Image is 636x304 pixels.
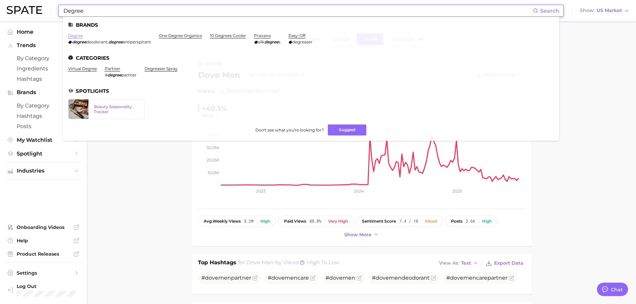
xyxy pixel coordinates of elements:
[86,39,108,44] span: deodorant
[461,261,471,265] span: Text
[437,259,480,268] button: View AsText
[198,216,276,227] button: avg.weekly views5.2mHigh
[328,219,348,224] div: Very high
[68,99,145,119] a: Beauty Seasonality Tracker
[509,275,514,281] button: Flag as miscategorized or irrelevant
[5,236,81,246] a: Help
[484,259,525,268] button: Export Data
[597,9,622,12] span: US Market
[204,219,213,224] abbr: average
[431,275,436,281] button: Flag as miscategorized or irrelevant
[343,230,381,239] button: Show more
[5,166,81,176] button: Industries
[17,113,70,119] span: Hashtags
[494,260,523,266] span: Export Data
[5,40,81,50] button: Trends
[68,33,83,38] a: degree
[439,261,459,265] span: View As
[278,39,280,44] span: s
[5,100,81,111] a: by Category
[376,275,389,281] span: dove
[122,72,137,77] span: partner
[68,55,554,61] li: Categories
[5,281,81,299] a: Log out. Currently logged in with e-mail staiger.e@pg.com.
[105,66,120,71] a: partner
[264,39,278,44] em: degree
[198,259,236,268] h1: Top Hashtags
[5,63,81,74] a: Ingredients
[17,238,70,244] span: Help
[5,268,81,278] a: Settings
[72,39,86,44] em: degree
[328,124,366,135] button: Suggest
[63,5,533,16] input: Search here for a brand, industry, or ingredient
[278,216,354,227] button: paid views88.8%Very high
[343,275,355,281] span: men
[17,270,70,276] span: Settings
[580,9,595,12] span: Show
[310,275,315,281] button: Flag as miscategorized or irrelevant
[399,219,418,224] span: 7.4 / 10
[68,22,554,28] li: Brands
[292,39,312,44] span: degreaser
[17,168,70,174] span: Industries
[309,219,321,224] span: 88.8%
[357,275,362,281] button: Flag as miscategorized or irrelevant
[5,222,81,232] a: Onboarding Videos
[123,39,151,44] span: antiperspirant
[260,219,270,224] div: High
[466,219,475,224] span: 3.6k
[68,39,151,44] div: ,
[256,189,265,194] tspan: 2023
[5,27,81,37] a: Home
[205,275,218,281] span: dove
[210,33,246,38] a: 10 degrees cooler
[254,33,271,38] a: pravana
[329,275,343,281] span: dove
[258,39,264,44] span: silk
[109,39,123,44] em: degree
[108,72,122,77] em: degree
[356,216,443,227] button: sentiment score7.4 / 10Mixed
[5,249,81,259] a: Product Releases
[255,127,324,132] span: Don't see what you're looking for?
[246,259,274,266] span: dove men
[362,219,396,224] span: sentiment score
[17,89,70,95] span: Brands
[204,219,241,224] span: weekly views
[389,275,402,281] span: men
[307,259,340,266] span: high to low
[17,42,70,48] span: Trends
[207,158,219,163] tspan: 20.0m
[17,55,70,61] span: by Category
[445,216,497,227] button: posts3.6kHigh
[17,76,70,82] span: Hashtags
[252,275,258,281] button: Flag as miscategorized or irrelevant
[285,275,297,281] span: men
[5,121,81,131] a: Posts
[354,189,364,194] tspan: 2024
[238,259,340,268] h2: for by Views
[7,6,42,14] img: SPATE
[207,145,219,150] tspan: 30.0m
[17,102,70,109] span: by Category
[5,135,81,145] a: My Watchlist
[208,170,219,175] tspan: 10.0m
[288,33,305,38] a: easy-off
[446,275,507,281] span: # carepartner
[5,87,81,97] button: Brands
[482,219,492,224] div: High
[326,275,355,281] span: #
[68,66,97,71] a: virtual degree
[578,6,631,15] button: ShowUS Market
[17,150,70,157] span: Spotlight
[17,137,70,143] span: My Watchlist
[450,275,463,281] span: dove
[344,232,372,238] span: Show more
[5,148,81,159] a: Spotlight
[218,275,231,281] span: men
[244,219,253,224] span: 5.2m
[105,72,108,77] span: #
[201,275,251,281] span: # partner
[17,224,70,230] span: Onboarding Videos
